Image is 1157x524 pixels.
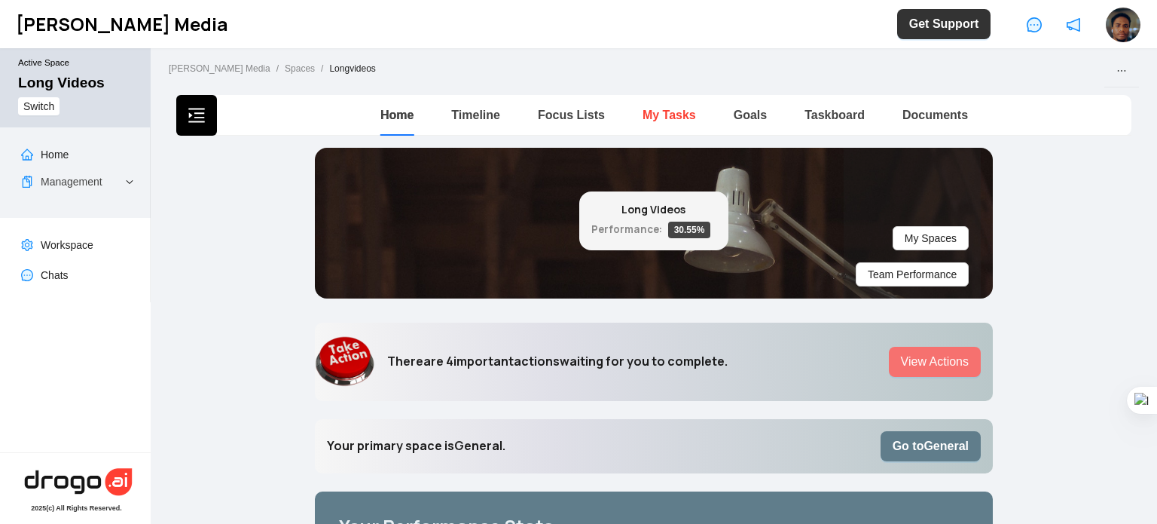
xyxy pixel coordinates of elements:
a: Documents [902,109,968,121]
h6: Your primary space is General . [327,439,505,453]
li: / [321,62,323,78]
span: ellipsis [1116,66,1127,76]
a: Timeline [451,109,500,121]
button: Switch [18,97,60,115]
a: Chats [41,269,69,281]
small: Performance: [591,222,662,236]
button: My Spaces [893,226,969,250]
span: snippets [21,176,33,188]
button: View Actions [889,347,981,377]
a: My Tasks [643,109,696,121]
button: Go toGeneral [881,431,981,461]
span: Get Support [909,15,978,33]
a: Management [41,176,102,188]
a: Focus Lists [538,109,605,121]
a: Home [41,149,69,161]
h6: There are 4 important actions waiting for you to complete. [387,354,728,369]
img: ycx7wjys1a8ukc6pvmz3.jpg [1106,8,1140,42]
b: Long Videos [621,202,685,216]
a: Taskboard [804,109,865,121]
img: hera-logo [22,465,135,498]
span: Switch [23,98,54,115]
a: [PERSON_NAME] Media [166,62,273,78]
a: Goals [734,109,767,121]
span: appstore [958,160,969,170]
span: menu-unfold [188,106,206,124]
span: message [1027,17,1042,32]
button: Team Performance [856,262,969,287]
span: Team Performance [868,266,957,283]
button: Get Support [897,9,991,39]
span: Longvideos [329,63,375,74]
small: Active Space [18,57,139,75]
div: Long Videos [18,75,105,91]
span: View Actions [901,353,969,371]
span: 30.55 % [668,222,711,238]
li: / [276,62,279,78]
span: notification [1066,17,1081,32]
a: Home [380,109,414,121]
div: 2025 (c) All Rights Reserved. [31,504,122,512]
img: mystery man in hoodie [315,336,375,388]
span: My Spaces [905,230,957,247]
b: Go to General [893,440,969,452]
a: Workspace [41,239,93,251]
a: Spaces [282,62,318,78]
